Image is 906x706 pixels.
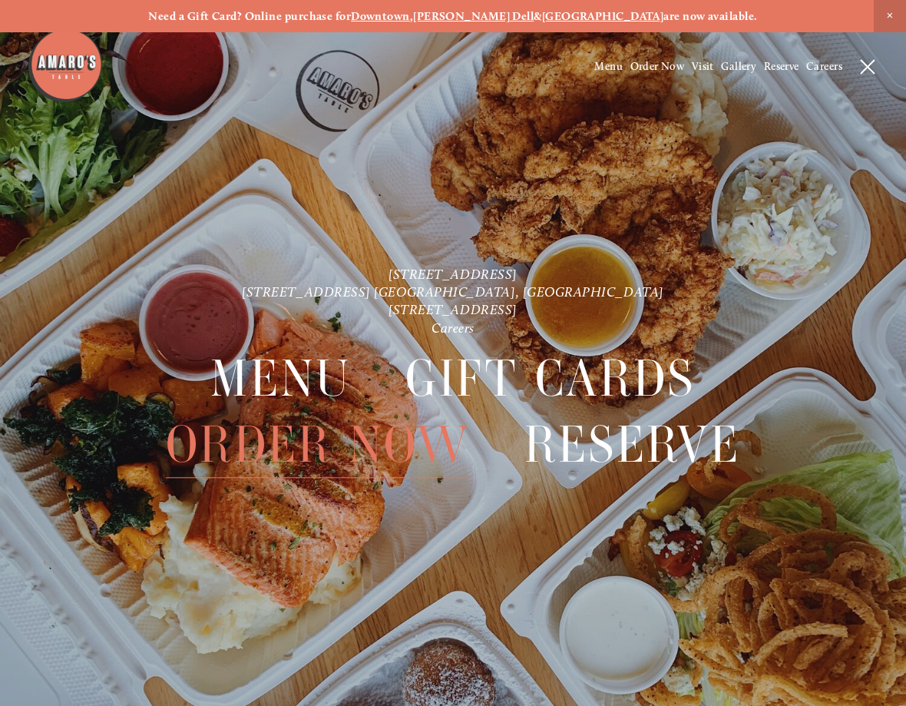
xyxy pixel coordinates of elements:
a: Order Now [166,413,470,478]
a: [STREET_ADDRESS] [389,302,517,318]
a: Downtown [351,9,410,23]
span: Gift Cards [405,346,695,412]
a: Gallery [721,60,756,73]
a: Order Now [630,60,685,73]
a: Menu [210,346,351,411]
a: Reserve [764,60,799,73]
a: Careers [806,60,842,73]
span: Menu [210,346,351,412]
a: [STREET_ADDRESS] [389,266,517,282]
span: Reserve [524,413,740,479]
a: Reserve [524,413,740,478]
a: [PERSON_NAME] Dell [413,9,534,23]
strong: Need a Gift Card? Online purchase for [148,9,351,23]
span: Order Now [166,413,470,479]
a: [STREET_ADDRESS] [GEOGRAPHIC_DATA], [GEOGRAPHIC_DATA] [242,283,664,300]
a: Visit [692,60,714,73]
img: Amaro's Table [27,27,104,104]
strong: & [534,9,541,23]
strong: , [410,9,413,23]
strong: are now available. [663,9,757,23]
a: [GEOGRAPHIC_DATA] [542,9,664,23]
a: Gift Cards [405,346,695,411]
a: Careers [432,320,474,336]
a: Menu [594,60,623,73]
